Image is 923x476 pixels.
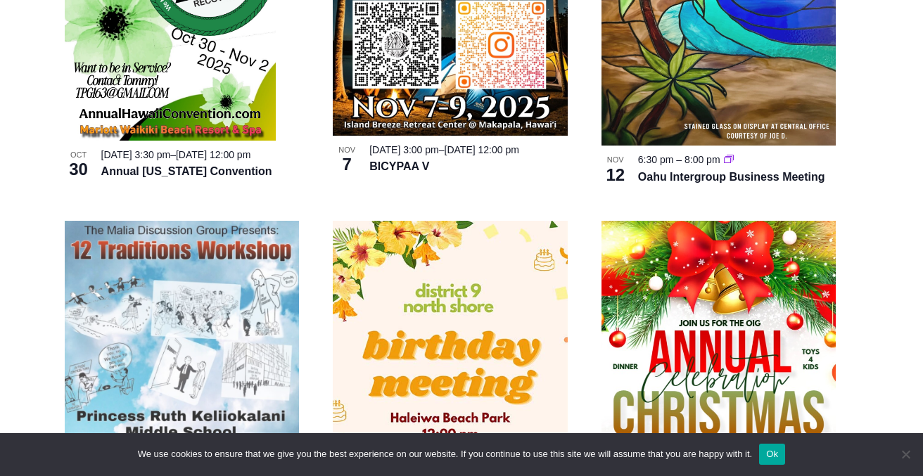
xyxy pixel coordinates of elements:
[724,154,734,165] a: Event series: Oahu Intergroup Business Meeting
[601,163,630,187] span: 12
[65,157,93,181] span: 30
[898,447,912,461] span: No
[369,160,429,172] a: BICYPAA V
[638,171,825,183] a: Oahu Intergroup Business Meeting
[65,149,93,161] span: Oct
[176,149,250,160] span: [DATE] 12:00 pm
[369,144,439,155] span: [DATE] 3:00 pm
[676,154,682,165] span: –
[333,153,361,176] span: 7
[369,142,568,158] div: –
[333,144,361,156] span: Nov
[445,144,519,155] span: [DATE] 12:00 pm
[138,447,752,461] span: We use cookies to ensure that we give you the best experience on our website. If you continue to ...
[638,154,674,165] time: 6:30 pm
[685,154,720,165] time: 8:00 pm
[101,149,171,160] span: [DATE] 3:30 pm
[101,165,272,177] a: Annual [US_STATE] Convention
[759,444,785,465] button: Ok
[601,154,630,166] span: Nov
[101,147,300,163] div: –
